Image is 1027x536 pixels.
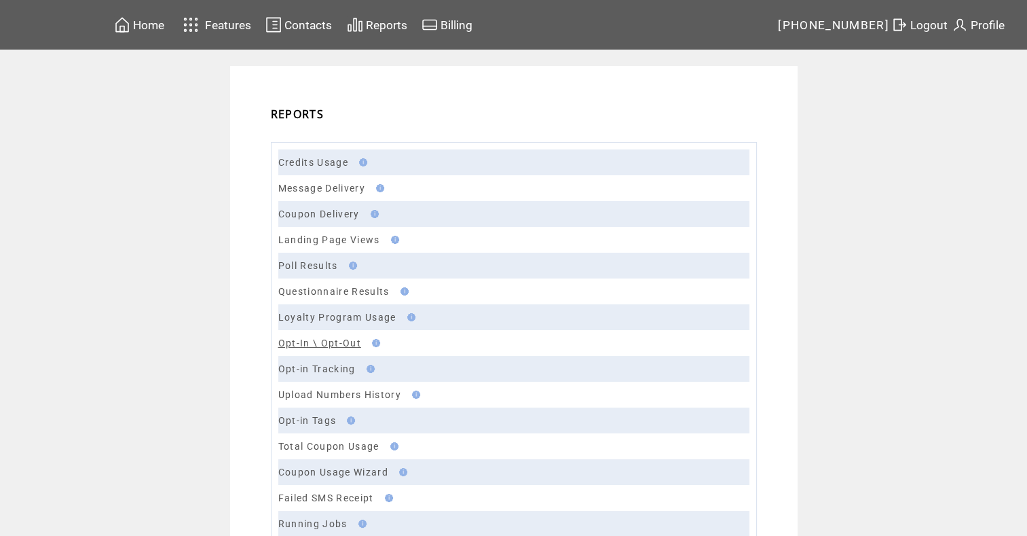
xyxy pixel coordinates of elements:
[263,14,334,35] a: Contacts
[205,18,251,32] span: Features
[278,260,338,271] a: Poll Results
[278,518,348,529] a: Running Jobs
[284,18,332,32] span: Contacts
[278,363,356,374] a: Opt-in Tracking
[278,493,374,503] a: Failed SMS Receipt
[403,313,415,321] img: help.gif
[441,18,472,32] span: Billing
[372,184,384,192] img: help.gif
[354,520,367,528] img: help.gif
[422,16,438,33] img: creidtcard.svg
[179,14,203,36] img: features.svg
[367,210,379,218] img: help.gif
[889,14,950,35] a: Logout
[278,286,390,297] a: Questionnaire Results
[114,16,130,33] img: home.svg
[910,18,948,32] span: Logout
[347,16,363,33] img: chart.svg
[355,158,367,166] img: help.gif
[278,157,348,168] a: Credits Usage
[278,415,337,426] a: Opt-in Tags
[133,18,164,32] span: Home
[345,262,357,270] img: help.gif
[278,234,380,245] a: Landing Page Views
[419,14,474,35] a: Billing
[396,287,409,296] img: help.gif
[386,442,398,450] img: help.gif
[971,18,1005,32] span: Profile
[278,183,365,194] a: Message Delivery
[381,494,393,502] img: help.gif
[368,339,380,347] img: help.gif
[950,14,1007,35] a: Profile
[112,14,166,35] a: Home
[278,209,360,219] a: Coupon Delivery
[278,389,401,400] a: Upload Numbers History
[366,18,407,32] span: Reports
[345,14,409,35] a: Reports
[278,467,388,478] a: Coupon Usage Wizard
[177,12,254,38] a: Features
[278,441,379,452] a: Total Coupon Usage
[952,16,968,33] img: profile.svg
[271,107,324,122] span: REPORTS
[265,16,282,33] img: contacts.svg
[278,312,396,323] a: Loyalty Program Usage
[343,416,355,425] img: help.gif
[891,16,908,33] img: exit.svg
[362,365,375,373] img: help.gif
[408,391,420,399] img: help.gif
[395,468,407,476] img: help.gif
[387,236,399,244] img: help.gif
[778,18,889,32] span: [PHONE_NUMBER]
[278,338,361,349] a: Opt-In \ Opt-Out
